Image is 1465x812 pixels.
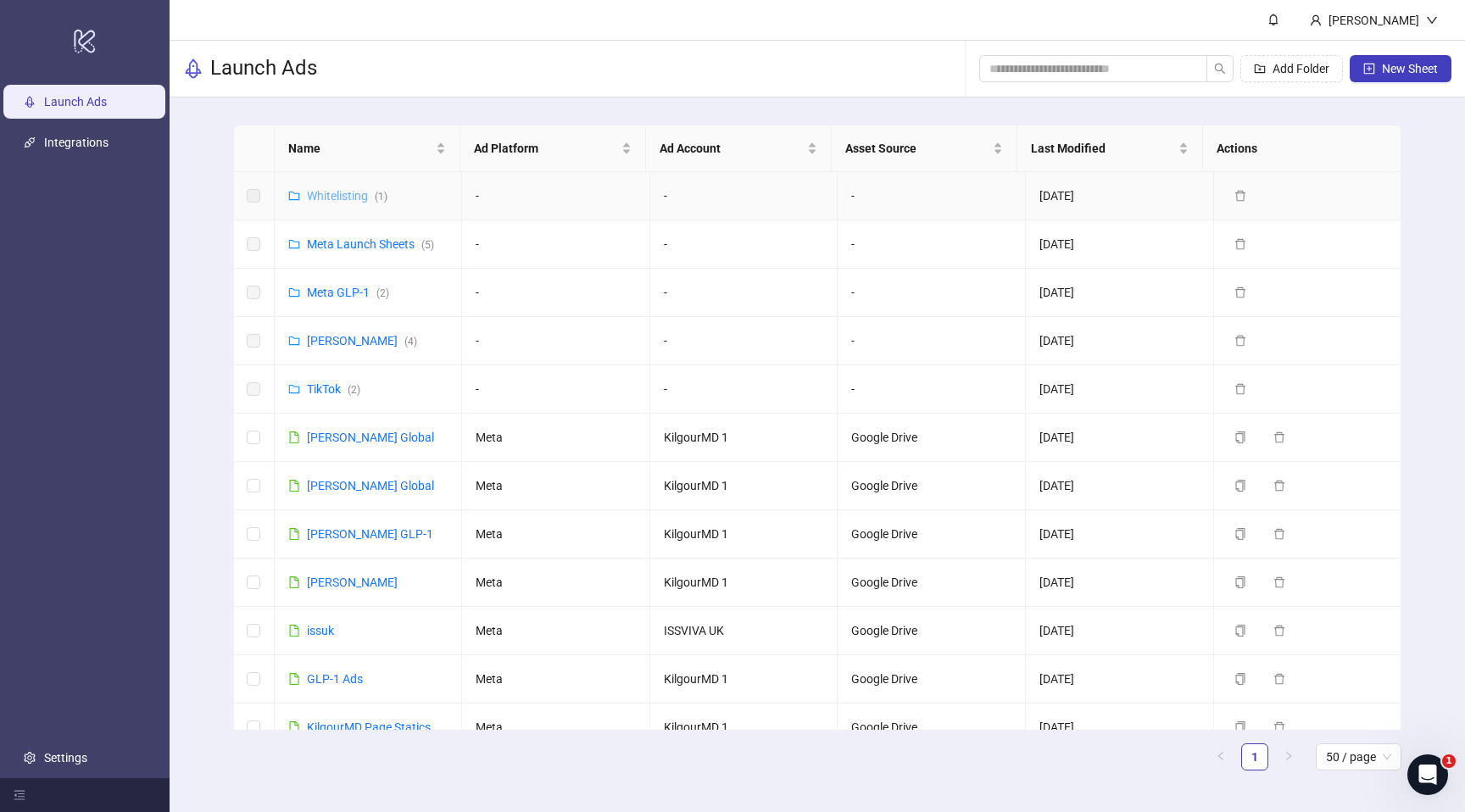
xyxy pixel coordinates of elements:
td: Google Drive [838,462,1026,510]
span: right [1284,751,1294,761]
span: folder [288,190,300,202]
td: Meta [462,607,650,655]
th: Ad Account [646,125,832,172]
td: Meta [462,414,650,462]
a: [PERSON_NAME] Global [307,431,434,444]
a: KilgourMD Page Statics [307,720,431,734]
td: Google Drive [838,510,1026,559]
span: copy [1234,431,1246,443]
a: 1 [1242,744,1267,770]
a: Launch Ads [44,95,107,108]
span: copy [1234,721,1246,733]
td: KilgourMD 1 [650,510,838,559]
span: file [288,673,300,685]
iframe: Intercom live chat [1407,754,1448,795]
span: delete [1273,625,1285,637]
span: delete [1234,383,1246,395]
td: - [838,317,1026,365]
th: Asset Source [832,125,1017,172]
span: delete [1234,190,1246,202]
span: left [1216,751,1226,761]
td: [DATE] [1026,269,1214,317]
td: [DATE] [1026,510,1214,559]
th: Actions [1203,125,1389,172]
a: [PERSON_NAME] GLP-1 [307,527,433,541]
span: delete [1273,576,1285,588]
td: - [650,220,838,269]
span: Ad Platform [474,139,618,158]
div: [PERSON_NAME] [1322,11,1426,30]
span: down [1426,14,1438,26]
span: delete [1273,431,1285,443]
td: KilgourMD 1 [650,414,838,462]
span: ( 2 ) [376,287,389,299]
td: [DATE] [1026,220,1214,269]
a: Settings [44,751,87,765]
td: - [650,269,838,317]
li: Previous Page [1207,743,1234,770]
button: right [1275,743,1302,770]
a: Integrations [44,136,109,149]
span: file [288,480,300,492]
td: KilgourMD 1 [650,559,838,607]
span: copy [1234,576,1246,588]
span: Add Folder [1273,62,1329,75]
span: folder [288,383,300,395]
li: Next Page [1275,743,1302,770]
a: [PERSON_NAME](4) [307,334,417,348]
span: copy [1234,673,1246,685]
span: ( 2 ) [348,384,360,396]
span: file [288,625,300,637]
span: delete [1273,480,1285,492]
td: [DATE] [1026,462,1214,510]
button: left [1207,743,1234,770]
td: Google Drive [838,655,1026,704]
td: [DATE] [1026,607,1214,655]
a: issuk [307,624,334,637]
span: delete [1234,335,1246,347]
td: ISSVIVA UK [650,607,838,655]
th: Name [275,125,460,172]
span: file [288,721,300,733]
td: Meta [462,704,650,752]
span: plus-square [1363,63,1375,75]
td: - [650,365,838,414]
span: bell [1267,14,1279,25]
td: [DATE] [1026,317,1214,365]
span: ( 1 ) [375,191,387,203]
a: Meta Launch Sheets(5) [307,237,434,251]
td: - [650,172,838,220]
td: [DATE] [1026,414,1214,462]
td: - [650,317,838,365]
td: [DATE] [1026,704,1214,752]
td: - [838,365,1026,414]
td: Meta [462,510,650,559]
span: ( 5 ) [421,239,434,251]
td: Meta [462,462,650,510]
span: 1 [1442,754,1456,768]
a: Meta GLP-1(2) [307,286,389,299]
td: Google Drive [838,559,1026,607]
span: delete [1273,721,1285,733]
button: Add Folder [1240,55,1343,82]
td: - [838,220,1026,269]
span: folder-add [1254,63,1266,75]
span: delete [1273,528,1285,540]
td: Meta [462,559,650,607]
td: - [462,365,650,414]
span: Name [288,139,432,158]
td: Google Drive [838,607,1026,655]
span: Last Modified [1031,139,1175,158]
th: Ad Platform [460,125,646,172]
td: - [462,172,650,220]
span: copy [1234,625,1246,637]
th: Last Modified [1017,125,1203,172]
td: KilgourMD 1 [650,462,838,510]
span: delete [1273,673,1285,685]
span: New Sheet [1382,62,1438,75]
span: ( 4 ) [404,336,417,348]
span: search [1214,63,1226,75]
a: Whitelisting(1) [307,189,387,203]
td: [DATE] [1026,365,1214,414]
td: KilgourMD 1 [650,704,838,752]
